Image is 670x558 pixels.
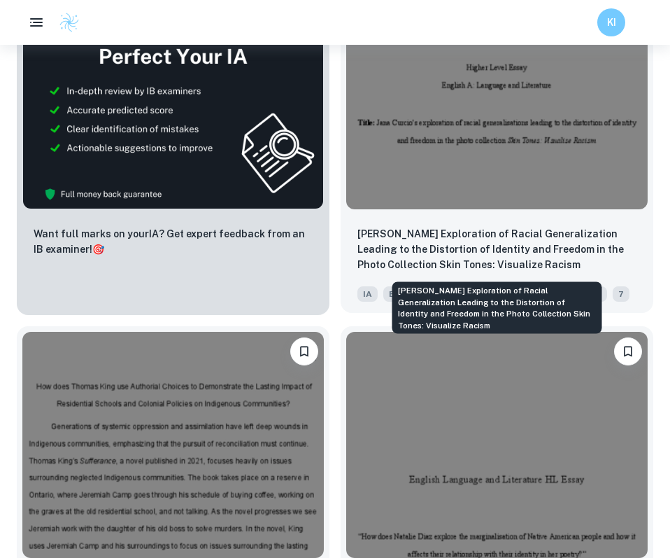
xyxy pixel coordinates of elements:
img: Clastify logo [59,12,80,33]
p: Want full marks on your IA ? Get expert feedback from an IB examiner! [34,226,313,257]
img: English A (Lang & Lit) HL Essay IA example thumbnail: How does Thomas King use Authorial Choi [22,332,324,558]
p: Jana Curcio's Exploration of Racial Generalization Leading to the Distortion of Identity and Free... [357,226,636,272]
h6: KI [604,15,620,30]
span: IA [357,286,378,302]
span: 🎯 [92,244,104,255]
a: Clastify logo [50,12,80,33]
span: English A ([PERSON_NAME] & Lit) HL Essay [383,286,579,302]
button: Bookmark [290,337,318,365]
img: English A (Lang & Lit) HL Essay IA example thumbnail: How does Natalie Diaz explore the margin [346,332,648,558]
div: [PERSON_NAME] Exploration of Racial Generalization Leading to the Distortion of Identity and Free... [392,282,602,334]
button: KI [597,8,625,36]
span: 7 [613,286,629,302]
button: Bookmark [614,337,642,365]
